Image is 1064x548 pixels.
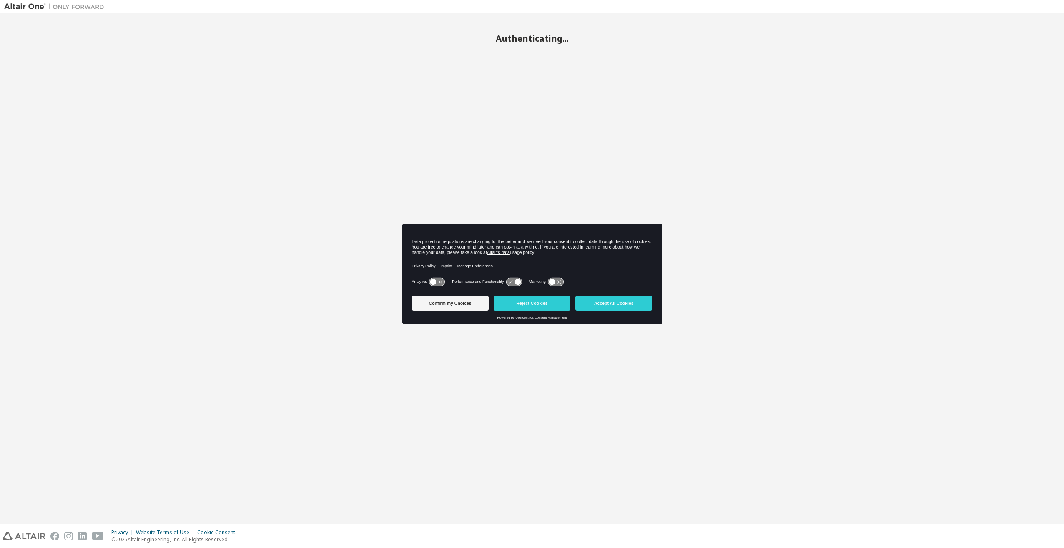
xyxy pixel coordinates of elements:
p: © 2025 Altair Engineering, Inc. All Rights Reserved. [111,536,240,543]
h2: Authenticating... [4,33,1060,44]
img: youtube.svg [92,532,104,540]
div: Website Terms of Use [136,529,197,536]
img: instagram.svg [64,532,73,540]
img: altair_logo.svg [3,532,45,540]
img: Altair One [4,3,108,11]
img: facebook.svg [50,532,59,540]
img: linkedin.svg [78,532,87,540]
div: Privacy [111,529,136,536]
div: Cookie Consent [197,529,240,536]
